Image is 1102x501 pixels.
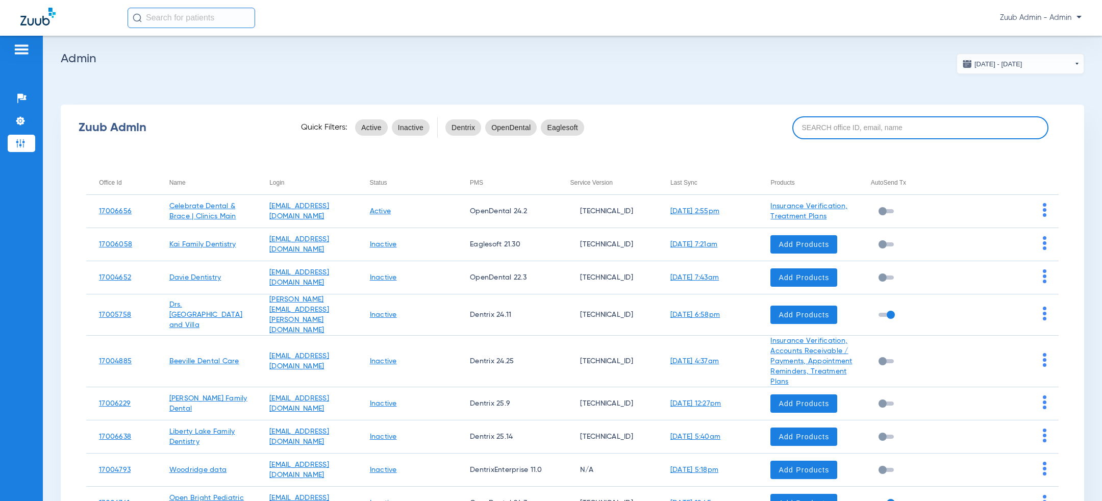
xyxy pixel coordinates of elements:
[779,465,829,475] span: Add Products
[99,177,121,188] div: Office Id
[557,294,657,336] td: [TECHNICAL_ID]
[871,177,958,188] div: AutoSend Tx
[169,241,236,248] a: Kai Family Dentistry
[370,177,387,188] div: Status
[269,428,329,445] a: [EMAIL_ADDRESS][DOMAIN_NAME]
[133,13,142,22] img: Search Icon
[770,428,837,446] button: Add Products
[79,122,283,133] div: Zuub Admin
[269,296,329,334] a: [PERSON_NAME][EMAIL_ADDRESS][PERSON_NAME][DOMAIN_NAME]
[355,117,430,138] mat-chip-listbox: status-filters
[370,466,397,473] a: Inactive
[670,311,720,318] a: [DATE] 6:58pm
[452,122,475,133] span: Dentrix
[770,177,858,188] div: Products
[557,228,657,261] td: [TECHNICAL_ID]
[670,466,718,473] a: [DATE] 5:18pm
[99,466,131,473] a: 17004793
[1043,462,1046,475] img: group-dot-blue.svg
[99,433,131,440] a: 17006638
[792,116,1048,139] input: SEARCH office ID, email, name
[169,177,257,188] div: Name
[370,177,457,188] div: Status
[779,272,829,283] span: Add Products
[557,387,657,420] td: [TECHNICAL_ID]
[99,400,131,407] a: 17006229
[491,122,531,133] span: OpenDental
[370,274,397,281] a: Inactive
[269,236,329,253] a: [EMAIL_ADDRESS][DOMAIN_NAME]
[301,122,347,133] span: Quick Filters:
[1043,269,1046,283] img: group-dot-blue.svg
[470,177,557,188] div: PMS
[770,461,837,479] button: Add Products
[99,311,131,318] a: 17005758
[61,54,1084,64] h2: Admin
[457,228,557,261] td: Eaglesoft 21.30
[779,239,829,249] span: Add Products
[557,454,657,487] td: N/A
[770,394,837,413] button: Add Products
[779,398,829,409] span: Add Products
[99,177,157,188] div: Office Id
[370,311,397,318] a: Inactive
[779,310,829,320] span: Add Products
[470,177,483,188] div: PMS
[557,336,657,387] td: [TECHNICAL_ID]
[770,337,852,385] a: Insurance Verification, Accounts Receivable / Payments, Appointment Reminders, Treatment Plans
[1043,236,1046,250] img: group-dot-blue.svg
[770,268,837,287] button: Add Products
[962,59,972,69] img: date.svg
[547,122,578,133] span: Eaglesoft
[169,301,242,329] a: Drs. [GEOGRAPHIC_DATA] and Villa
[770,177,794,188] div: Products
[1043,353,1046,367] img: group-dot-blue.svg
[99,208,132,215] a: 17006656
[99,241,132,248] a: 17006058
[1043,429,1046,442] img: group-dot-blue.svg
[457,294,557,336] td: Dentrix 24.11
[361,122,382,133] span: Active
[770,235,837,254] button: Add Products
[670,241,717,248] a: [DATE] 7:21am
[670,433,720,440] a: [DATE] 5:40am
[1043,203,1046,217] img: group-dot-blue.svg
[269,177,357,188] div: Login
[557,261,657,294] td: [TECHNICAL_ID]
[770,306,837,324] button: Add Products
[370,400,397,407] a: Inactive
[779,432,829,442] span: Add Products
[269,269,329,286] a: [EMAIL_ADDRESS][DOMAIN_NAME]
[670,208,719,215] a: [DATE] 2:55pm
[557,420,657,454] td: [TECHNICAL_ID]
[1043,395,1046,409] img: group-dot-blue.svg
[99,358,132,365] a: 17004885
[557,195,657,228] td: [TECHNICAL_ID]
[457,336,557,387] td: Dentrix 24.25
[169,466,227,473] a: Woodridge data
[670,177,697,188] div: Last Sync
[169,428,235,445] a: Liberty Lake Family Dentistry
[269,461,329,479] a: [EMAIL_ADDRESS][DOMAIN_NAME]
[269,353,329,370] a: [EMAIL_ADDRESS][DOMAIN_NAME]
[269,203,329,220] a: [EMAIL_ADDRESS][DOMAIN_NAME]
[99,274,131,281] a: 17004652
[770,203,847,220] a: Insurance Verification, Treatment Plans
[398,122,423,133] span: Inactive
[670,358,719,365] a: [DATE] 4:37am
[457,261,557,294] td: OpenDental 22.3
[13,43,30,56] img: hamburger-icon
[128,8,255,28] input: Search for patients
[169,395,247,412] a: [PERSON_NAME] Family Dental
[370,241,397,248] a: Inactive
[457,195,557,228] td: OpenDental 24.2
[169,177,186,188] div: Name
[871,177,906,188] div: AutoSend Tx
[957,54,1084,74] button: [DATE] - [DATE]
[20,8,56,26] img: Zuub Logo
[370,208,391,215] a: Active
[1000,13,1082,23] span: Zuub Admin - Admin
[670,274,719,281] a: [DATE] 7:43am
[169,203,236,220] a: Celebrate Dental & Brace | Clinics Main
[169,274,221,281] a: Davie Dentistry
